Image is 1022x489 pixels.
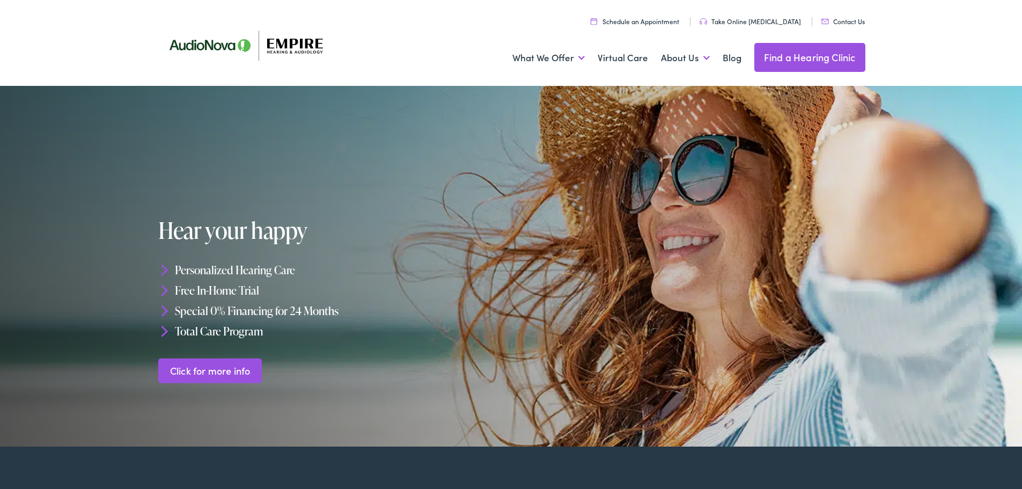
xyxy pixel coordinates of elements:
[591,17,679,26] a: Schedule an Appointment
[598,38,648,78] a: Virtual Care
[591,18,597,25] img: utility icon
[700,17,801,26] a: Take Online [MEDICAL_DATA]
[158,280,516,301] li: Free In-Home Trial
[723,38,741,78] a: Blog
[821,17,865,26] a: Contact Us
[700,18,707,25] img: utility icon
[754,43,865,72] a: Find a Hearing Clinic
[158,320,516,341] li: Total Care Program
[158,260,516,280] li: Personalized Hearing Care
[158,301,516,321] li: Special 0% Financing for 24 Months
[821,19,829,24] img: utility icon
[661,38,710,78] a: About Us
[512,38,585,78] a: What We Offer
[158,358,262,383] a: Click for more info
[158,218,484,243] h1: Hear your happy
